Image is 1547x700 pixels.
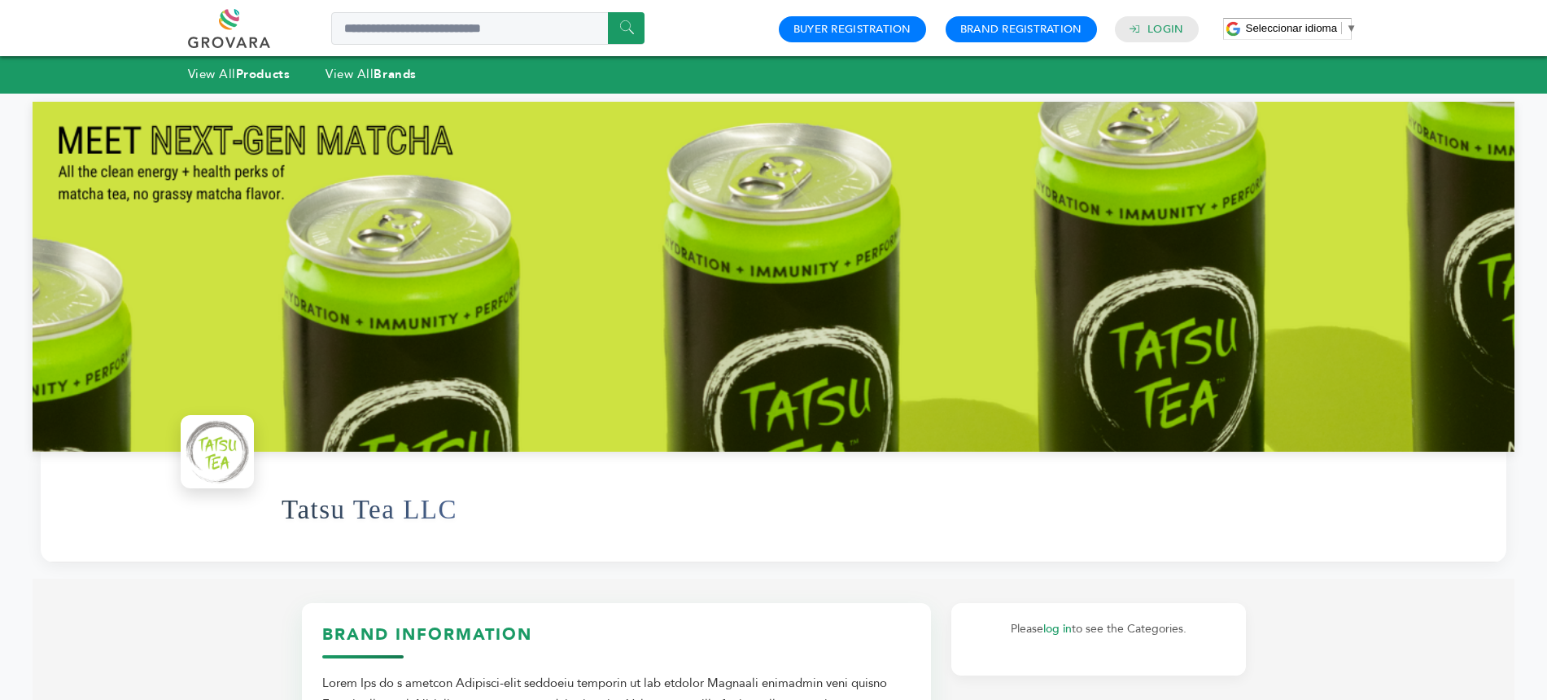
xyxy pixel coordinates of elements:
a: Login [1147,22,1183,37]
a: log in [1043,621,1072,637]
p: Please to see the Categories. [968,619,1230,639]
strong: Products [236,66,290,82]
strong: Brands [374,66,416,82]
a: View AllProducts [188,66,291,82]
span: ▼ [1346,22,1357,34]
a: Brand Registration [960,22,1082,37]
img: Tatsu Tea LLC Logo [185,419,250,484]
span: Seleccionar idioma [1246,22,1338,34]
h3: Brand Information [322,623,911,658]
input: Search a product or brand... [331,12,645,45]
h1: Tatsu Tea LLC [282,470,457,549]
a: View AllBrands [326,66,417,82]
a: Buyer Registration [793,22,911,37]
a: Seleccionar idioma​ [1246,22,1357,34]
span: ​ [1341,22,1342,34]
